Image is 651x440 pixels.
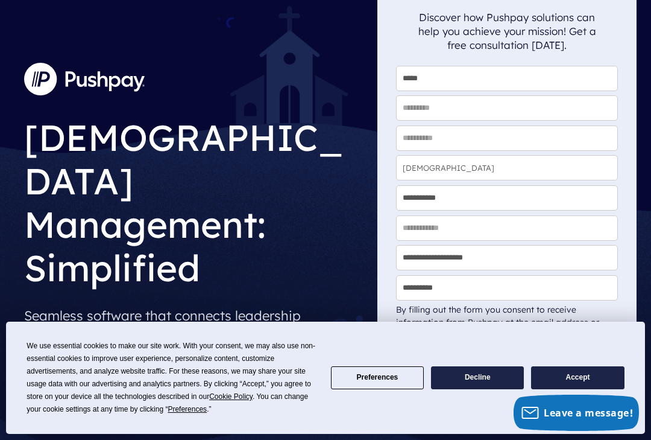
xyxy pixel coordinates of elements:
[24,302,368,348] p: Seamless software that connects leadership with congregants.
[544,406,633,419] span: Leave a message!
[514,395,639,431] button: Leave a message!
[418,10,596,52] p: Discover how Pushpay solutions can help you achieve your mission! Get a free consultation [DATE].
[396,155,618,180] input: Church Name
[396,304,618,342] div: By filling out the form you consent to receive information from Pushpay at the email address or t...
[27,340,316,416] div: We use essential cookies to make our site work. With your consent, we may also use non-essential ...
[331,366,424,390] button: Preferences
[168,405,207,413] span: Preferences
[24,106,368,293] h1: [DEMOGRAPHIC_DATA] Management: Simplified
[431,366,524,390] button: Decline
[6,322,645,434] div: Cookie Consent Prompt
[209,392,253,401] span: Cookie Policy
[531,366,624,390] button: Accept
